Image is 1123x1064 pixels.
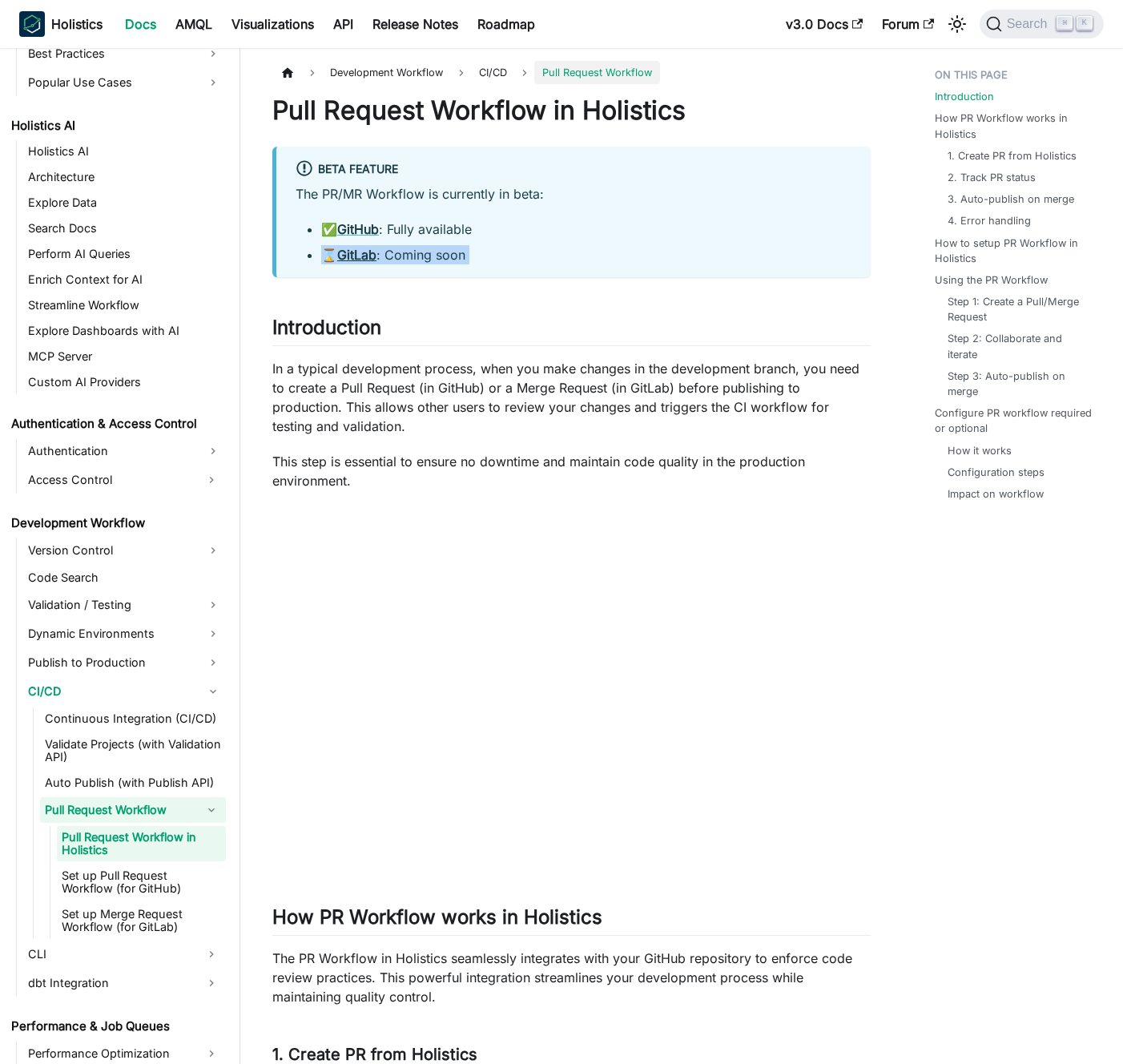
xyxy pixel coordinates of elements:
[363,11,468,37] a: Release Notes
[197,467,226,493] button: Expand sidebar category 'Access Control'
[948,148,1077,163] a: 1. Create PR from Holistics
[272,316,871,346] h2: Introduction
[23,217,226,240] a: Search Docs
[6,512,226,534] a: Development Workflow
[6,115,226,137] a: Holistics AI
[296,184,851,204] p: The PR/MR Workflow is currently in beta:
[935,405,1098,436] a: Configure PR workflow required or optional
[337,247,376,263] a: GitLab
[272,61,871,84] nav: Breadcrumbs
[57,903,226,938] a: Set up Merge Request Workflow (for GitLab)
[948,294,1092,324] a: Step 1: Create a Pull/Merge Request
[272,949,871,1006] p: The PR Workflow in Holistics seamlessly integrates with your GitHub repository to enforce code re...
[935,236,1098,266] a: How to setup PR Workflow in Holistics
[197,797,226,823] button: Collapse sidebar category 'Pull Request Workflow'
[23,191,226,214] a: Explore Data
[872,11,944,37] a: Forum
[57,864,226,900] a: Set up Pull Request Workflow (for GitHub)
[948,170,1036,185] a: 2. Track PR status
[948,331,1092,361] a: Step 2: Collaborate and iterate
[296,159,851,180] div: Beta Feature
[324,11,363,37] a: API
[222,11,324,37] a: Visualizations
[272,905,871,936] h2: How PR Workflow works in Holistics
[944,11,970,37] button: Switch between dark and light mode (currently light mode)
[40,733,226,768] a: Validate Projects (with Validation API)
[23,268,226,291] a: Enrich Context for AI
[23,140,226,163] a: Holistics AI
[935,89,994,104] a: Introduction
[23,371,226,393] a: Custom AI Providers
[23,70,226,95] a: Popular Use Cases
[272,452,871,490] p: This step is essential to ensure no downtime and maintain code quality in the production environm...
[51,14,103,34] b: Holistics
[948,465,1045,480] a: Configuration steps
[272,61,303,84] a: Home page
[23,438,226,464] a: Authentication
[471,61,515,84] span: CI/CD
[197,941,226,967] button: Expand sidebar category 'CLI'
[948,443,1012,458] a: How it works
[948,369,1092,399] a: Step 3: Auto-publish on merge
[115,11,166,37] a: Docs
[23,592,226,618] a: Validation / Testing
[948,213,1031,228] a: 4. Error handling
[776,11,872,37] a: v3.0 Docs
[40,772,226,794] a: Auto Publish (with Publish API)
[272,506,871,867] iframe: YouTube video player
[23,650,226,675] a: Publish to Production
[23,41,226,66] a: Best Practices
[322,61,451,84] span: Development Workflow
[23,166,226,188] a: Architecture
[23,538,226,563] a: Version Control
[40,707,226,730] a: Continuous Integration (CI/CD)
[935,272,1048,288] a: Using the PR Workflow
[23,243,226,265] a: Perform AI Queries
[272,359,871,436] p: In a typical development process, when you make changes in the development branch, you need to cr...
[23,566,226,589] a: Code Search
[272,95,871,127] h1: Pull Request Workflow in Holistics
[23,294,226,316] a: Streamline Workflow
[23,941,197,967] a: CLI
[23,467,197,493] a: Access Control
[197,970,226,996] button: Expand sidebar category 'dbt Integration'
[166,11,222,37] a: AMQL
[23,970,197,996] a: dbt Integration
[19,11,45,37] img: Holistics
[57,826,226,861] a: Pull Request Workflow in Holistics
[23,621,226,647] a: Dynamic Environments
[23,679,226,704] a: CI/CD
[6,413,226,435] a: Authentication & Access Control
[468,11,545,37] a: Roadmap
[1002,17,1057,31] span: Search
[23,320,226,342] a: Explore Dashboards with AI
[321,220,851,239] li: ✅ : Fully available
[6,1015,226,1038] a: Performance & Job Queues
[321,245,851,264] li: ⌛ : Coming soon
[1057,16,1073,30] kbd: ⌘
[935,111,1098,141] a: How PR Workflow works in Holistics
[534,61,660,84] span: Pull Request Workflow
[948,191,1074,207] a: 3. Auto-publish on merge
[337,221,379,237] a: GitHub
[948,486,1044,502] a: Impact on workflow
[1077,16,1093,30] kbd: K
[40,797,197,823] a: Pull Request Workflow
[23,345,226,368] a: MCP Server
[980,10,1104,38] button: Search (Command+K)
[19,11,103,37] a: HolisticsHolistics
